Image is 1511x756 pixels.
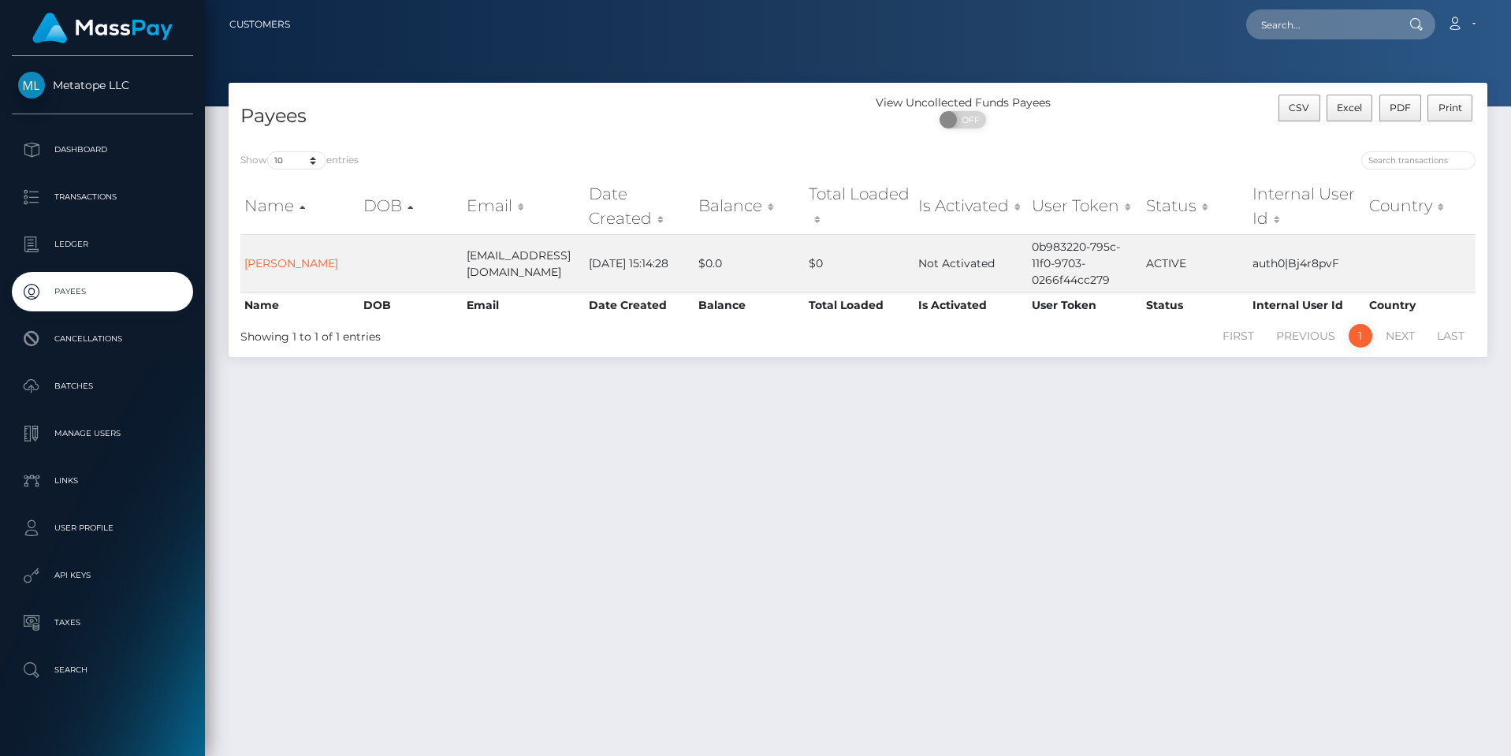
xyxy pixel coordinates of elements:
[18,280,187,304] p: Payees
[858,95,1068,111] div: View Uncollected Funds Payees
[463,292,585,318] th: Email
[12,367,193,406] a: Batches
[948,111,988,128] span: OFF
[12,319,193,359] a: Cancellations
[1427,95,1472,121] button: Print
[32,13,173,43] img: MassPay Logo
[1379,95,1422,121] button: PDF
[1142,292,1249,318] th: Status
[18,611,187,635] p: Taxes
[359,178,463,234] th: DOB: activate to sort column descending
[805,234,914,292] td: $0
[267,151,326,169] select: Showentries
[240,151,359,169] label: Show entries
[463,234,585,292] td: [EMAIL_ADDRESS][DOMAIN_NAME]
[1438,102,1462,114] span: Print
[585,178,695,234] th: Date Created: activate to sort column ascending
[18,233,187,256] p: Ledger
[1327,95,1373,121] button: Excel
[1028,178,1142,234] th: User Token: activate to sort column ascending
[1246,9,1394,39] input: Search...
[1142,178,1249,234] th: Status: activate to sort column ascending
[12,508,193,548] a: User Profile
[12,272,193,311] a: Payees
[12,414,193,453] a: Manage Users
[1142,234,1249,292] td: ACTIVE
[1249,178,1365,234] th: Internal User Id: activate to sort column ascending
[12,78,193,92] span: Metatope LLC
[1289,102,1309,114] span: CSV
[18,564,187,587] p: API Keys
[244,256,338,270] a: [PERSON_NAME]
[12,461,193,501] a: Links
[12,556,193,595] a: API Keys
[914,292,1028,318] th: Is Activated
[1361,151,1476,169] input: Search transactions
[1249,234,1365,292] td: auth0|Bj4r8pvF
[240,322,741,345] div: Showing 1 to 1 of 1 entries
[12,225,193,264] a: Ledger
[359,292,463,318] th: DOB
[585,292,695,318] th: Date Created
[18,422,187,445] p: Manage Users
[18,658,187,682] p: Search
[240,102,847,130] h4: Payees
[1337,102,1362,114] span: Excel
[240,292,359,318] th: Name
[585,234,695,292] td: [DATE] 15:14:28
[1028,292,1142,318] th: User Token
[914,178,1028,234] th: Is Activated: activate to sort column ascending
[18,469,187,493] p: Links
[1249,292,1365,318] th: Internal User Id
[1278,95,1320,121] button: CSV
[1028,234,1142,292] td: 0b983220-795c-11f0-9703-0266f44cc279
[694,234,805,292] td: $0.0
[12,177,193,217] a: Transactions
[18,327,187,351] p: Cancellations
[1390,102,1411,114] span: PDF
[463,178,585,234] th: Email: activate to sort column ascending
[18,374,187,398] p: Batches
[18,516,187,540] p: User Profile
[1365,178,1476,234] th: Country: activate to sort column ascending
[229,8,290,41] a: Customers
[805,292,914,318] th: Total Loaded
[12,603,193,642] a: Taxes
[1349,324,1372,348] a: 1
[694,178,805,234] th: Balance: activate to sort column ascending
[240,178,359,234] th: Name: activate to sort column ascending
[18,185,187,209] p: Transactions
[12,650,193,690] a: Search
[914,234,1028,292] td: Not Activated
[694,292,805,318] th: Balance
[1365,292,1476,318] th: Country
[12,130,193,169] a: Dashboard
[18,138,187,162] p: Dashboard
[805,178,914,234] th: Total Loaded: activate to sort column ascending
[18,72,45,99] img: Metatope LLC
